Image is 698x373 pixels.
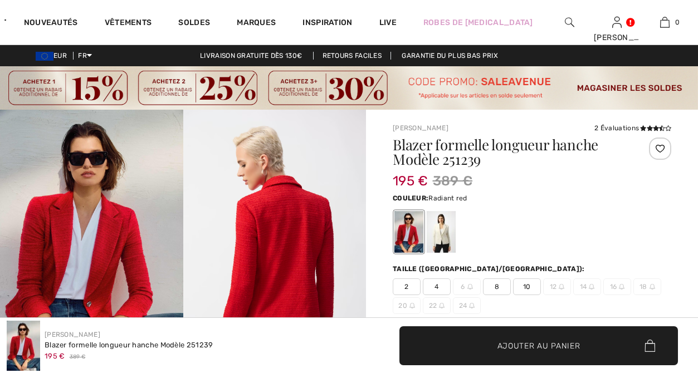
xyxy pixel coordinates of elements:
[633,278,661,295] span: 18
[645,340,655,352] img: Bag.svg
[513,278,541,295] span: 10
[399,326,678,365] button: Ajouter au panier
[393,194,428,202] span: Couleur:
[393,278,421,295] span: 2
[36,52,53,61] img: Euro
[619,284,624,289] img: ring-m.svg
[393,264,587,274] div: Taille ([GEOGRAPHIC_DATA]/[GEOGRAPHIC_DATA]):
[642,16,689,29] a: 0
[7,321,40,371] img: Blazer Formelle Longueur Hanche mod&egrave;le 251239
[45,352,65,360] span: 195 €
[409,303,415,308] img: ring-m.svg
[393,297,421,314] span: 20
[559,284,564,289] img: ring-m.svg
[594,32,641,43] div: [PERSON_NAME]
[439,303,445,308] img: ring-m.svg
[178,18,210,30] a: Soldes
[565,16,574,29] img: recherche
[428,194,467,202] span: Radiant red
[543,278,571,295] span: 12
[393,138,625,166] h1: Blazer formelle longueur hanche Modèle 251239
[612,16,622,29] img: Mes infos
[379,17,397,28] a: Live
[675,17,680,27] span: 0
[4,9,6,31] img: 1ère Avenue
[393,162,428,189] span: 195 €
[423,297,451,314] span: 22
[191,52,311,60] a: Livraison gratuite dès 130€
[589,284,594,289] img: ring-m.svg
[427,211,456,253] div: Blanc Cassé
[24,18,78,30] a: Nouveautés
[497,340,580,351] span: Ajouter au panier
[573,278,601,295] span: 14
[594,123,671,133] div: 2 Évaluations
[36,52,71,60] span: EUR
[394,211,423,253] div: Radiant red
[313,52,392,60] a: Retours faciles
[105,18,152,30] a: Vêtements
[302,18,352,30] span: Inspiration
[650,284,655,289] img: ring-m.svg
[467,284,473,289] img: ring-m.svg
[612,17,622,27] a: Se connecter
[393,124,448,132] a: [PERSON_NAME]
[469,303,475,308] img: ring-m.svg
[483,278,511,295] span: 8
[453,278,481,295] span: 6
[237,18,276,30] a: Marques
[603,278,631,295] span: 16
[78,52,92,60] span: FR
[423,278,451,295] span: 4
[45,340,213,351] div: Blazer formelle longueur hanche Modèle 251239
[423,17,533,28] a: Robes de [MEDICAL_DATA]
[433,171,473,191] span: 389 €
[660,16,670,29] img: Mon panier
[453,297,481,314] span: 24
[70,353,86,361] span: 389 €
[45,331,100,338] a: [PERSON_NAME]
[393,52,507,60] a: Garantie du plus bas prix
